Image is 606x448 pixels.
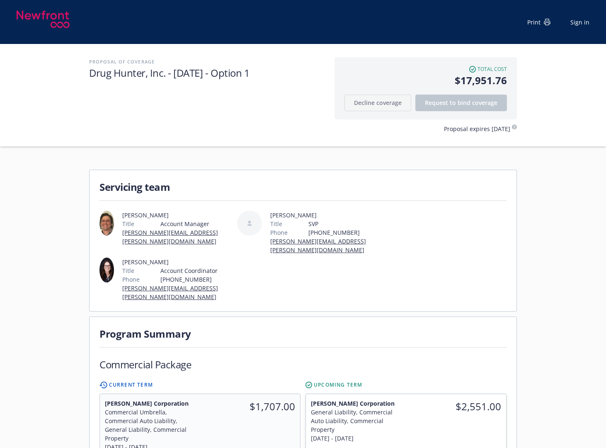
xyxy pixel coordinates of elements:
a: [PERSON_NAME][EMAIL_ADDRESS][PERSON_NAME][DOMAIN_NAME] [122,284,218,301]
span: [PERSON_NAME] [122,258,234,266]
span: [PERSON_NAME] Corporation [311,399,401,408]
span: $1,707.00 [205,399,296,414]
span: $2,551.00 [411,399,502,414]
span: Phone [122,275,140,284]
a: [PERSON_NAME][EMAIL_ADDRESS][PERSON_NAME][DOMAIN_NAME] [122,229,218,245]
span: Title [270,219,282,228]
a: Sign in [570,18,589,27]
span: Current Term [109,381,153,389]
span: Title [122,219,134,228]
button: Request to bindcoverage [415,95,507,111]
button: Decline coverage [344,95,411,111]
span: [PERSON_NAME] [122,211,234,219]
h1: Servicing team [99,180,507,194]
span: [PHONE_NUMBER] [308,228,371,237]
span: $17,951.76 [344,73,507,88]
div: [DATE] - [DATE] [311,434,401,443]
span: Request to bind [425,99,497,107]
h1: Program Summary [99,327,507,341]
span: coverage [472,99,497,107]
img: employee photo [99,258,114,282]
div: General Liability, Commercial Auto Liability, Commercial Property [311,408,401,434]
a: [PERSON_NAME][EMAIL_ADDRESS][PERSON_NAME][DOMAIN_NAME] [270,237,366,254]
h1: Drug Hunter, Inc. - [DATE] - Option 1 [89,66,326,80]
span: Proposal expires [DATE] [444,124,510,133]
span: Account Coordinator [160,266,234,275]
span: [PHONE_NUMBER] [160,275,234,284]
h2: Proposal of coverage [89,57,326,66]
span: [PERSON_NAME] [270,211,371,219]
span: SVP [308,219,371,228]
img: employee photo [99,211,114,236]
div: Print [527,18,550,27]
span: Upcoming Term [314,381,363,389]
div: Commercial Umbrella, Commercial Auto Liability, General Liability, Commercial Property [105,408,195,443]
span: Decline coverage [354,99,402,107]
span: Total cost [478,66,507,73]
span: Phone [270,228,288,237]
span: Title [122,266,134,275]
span: [PERSON_NAME] Corporation [105,399,195,408]
span: Account Manager [160,219,234,228]
h1: Commercial Package [99,358,191,371]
